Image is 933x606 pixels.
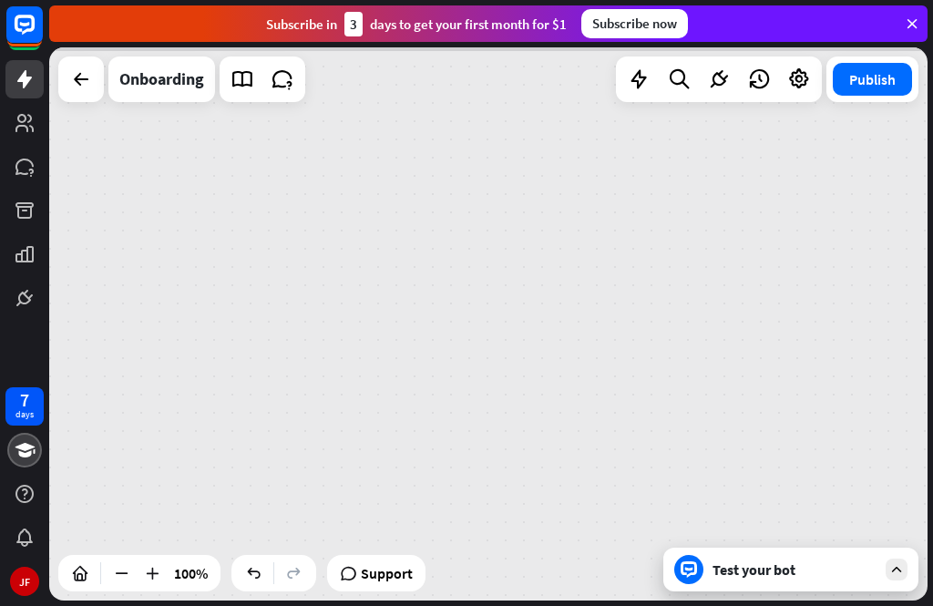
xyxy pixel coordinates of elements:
div: 7 [20,392,29,408]
div: 3 [344,12,363,36]
div: Subscribe now [581,9,688,38]
a: 7 days [5,387,44,426]
div: JF [10,567,39,596]
div: Subscribe in days to get your first month for $1 [266,12,567,36]
div: days [15,408,34,421]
